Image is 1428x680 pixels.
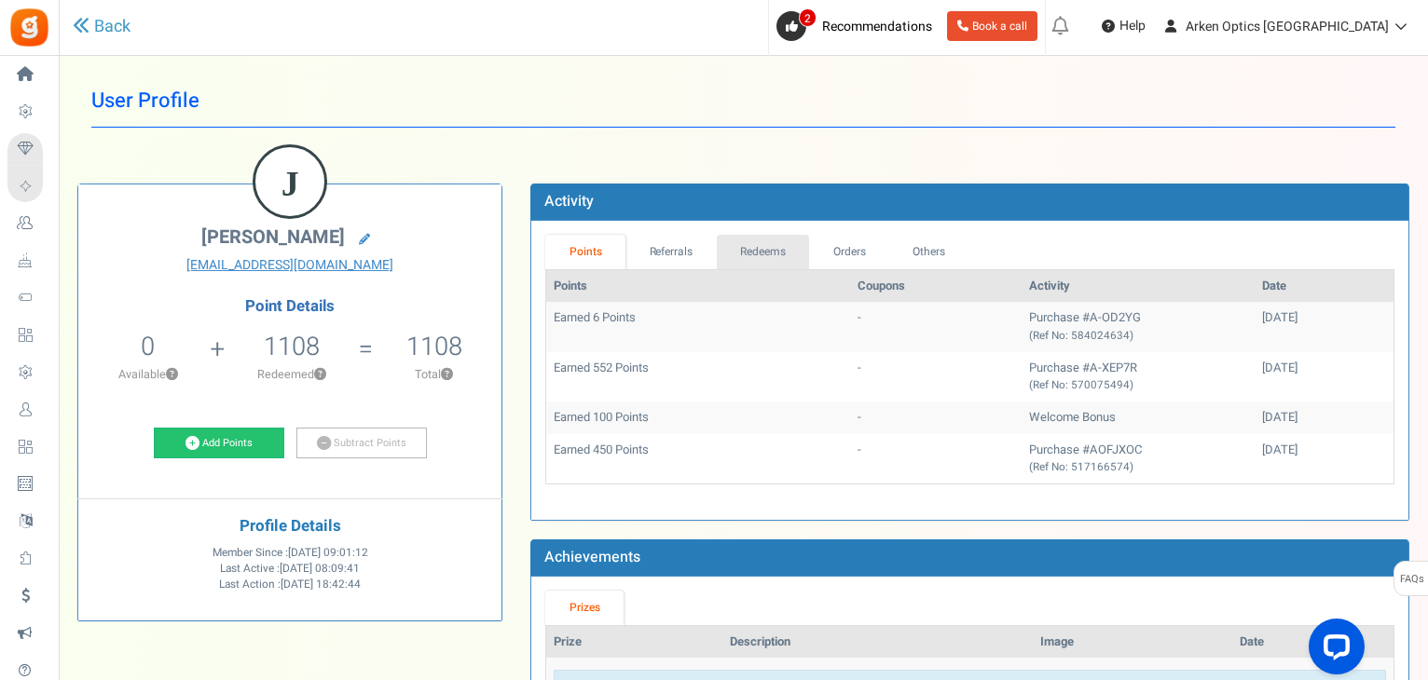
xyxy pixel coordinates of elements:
span: 0 [141,328,155,365]
th: Points [546,270,849,303]
a: Prizes [545,591,624,625]
span: [PERSON_NAME] [201,224,345,251]
img: Gratisfaction [8,7,50,48]
a: 2 Recommendations [776,11,940,41]
th: Activity [1022,270,1255,303]
b: Achievements [544,546,640,568]
span: [DATE] 18:42:44 [281,577,361,592]
a: Others [889,235,969,269]
td: Purchase #AOFJXOC [1022,434,1255,483]
span: Arken Optics [GEOGRAPHIC_DATA] [1186,17,1389,36]
a: Book a call [947,11,1037,41]
th: Date [1255,270,1394,303]
h5: 1108 [264,333,320,360]
figcaption: J [255,147,324,220]
span: Recommendations [822,17,932,36]
button: ? [441,369,453,381]
a: Help [1094,11,1153,41]
td: - [850,302,1023,351]
div: [DATE] [1262,409,1386,427]
td: - [850,352,1023,401]
td: Purchase #A-OD2YG [1022,302,1255,351]
small: (Ref No: 517166574) [1029,459,1133,475]
td: Earned 552 Points [546,352,849,401]
b: Activity [544,190,594,212]
td: Earned 100 Points [546,401,849,434]
button: ? [166,369,178,381]
small: (Ref No: 584024634) [1029,328,1133,344]
span: Last Active : [220,561,360,577]
a: Points [545,235,625,269]
p: Available [88,366,208,383]
a: Add Points [154,428,284,459]
td: Welcome Bonus [1022,401,1255,434]
p: Redeemed [227,366,356,383]
th: Coupons [850,270,1023,303]
button: ? [314,369,326,381]
th: Date [1232,626,1394,659]
a: [EMAIL_ADDRESS][DOMAIN_NAME] [92,256,487,275]
div: [DATE] [1262,360,1386,377]
h4: Point Details [78,298,501,315]
div: [DATE] [1262,309,1386,327]
span: Last Action : [219,577,361,592]
div: [DATE] [1262,442,1386,459]
td: Earned 450 Points [546,434,849,483]
h1: User Profile [91,75,1395,128]
h4: Profile Details [92,518,487,536]
th: Image [1033,626,1232,659]
p: Total [376,366,492,383]
span: [DATE] 08:09:41 [280,561,360,577]
a: Redeems [717,235,810,269]
span: Help [1115,17,1146,35]
th: Prize [546,626,722,659]
th: Description [722,626,1033,659]
td: Earned 6 Points [546,302,849,351]
a: Orders [809,235,889,269]
td: Purchase #A-XEP7R [1022,352,1255,401]
td: - [850,401,1023,434]
h5: 1108 [406,333,462,360]
span: [DATE] 09:01:12 [288,545,368,561]
a: Subtract Points [296,428,427,459]
a: Referrals [625,235,717,269]
span: FAQs [1399,562,1424,597]
small: (Ref No: 570075494) [1029,377,1133,393]
td: - [850,434,1023,483]
span: Member Since : [213,545,368,561]
span: 2 [799,8,817,27]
